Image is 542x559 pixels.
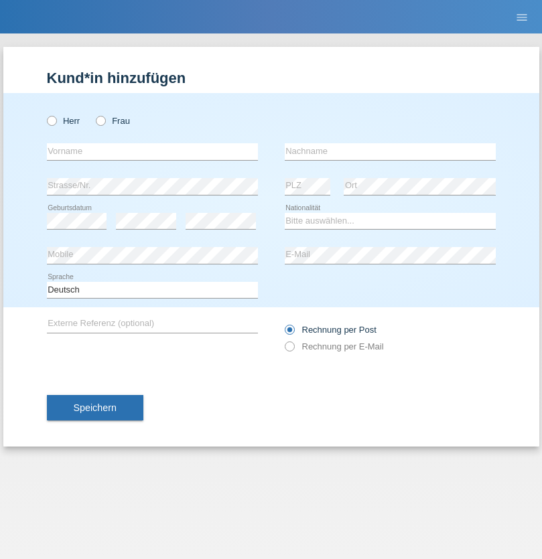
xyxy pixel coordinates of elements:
label: Herr [47,116,80,126]
i: menu [515,11,529,24]
input: Herr [47,116,56,125]
input: Rechnung per Post [285,325,293,341]
label: Rechnung per E-Mail [285,341,384,351]
label: Rechnung per Post [285,325,377,335]
button: Speichern [47,395,143,420]
h1: Kund*in hinzufügen [47,70,496,86]
span: Speichern [74,402,117,413]
input: Frau [96,116,105,125]
a: menu [509,13,535,21]
input: Rechnung per E-Mail [285,341,293,358]
label: Frau [96,116,130,126]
